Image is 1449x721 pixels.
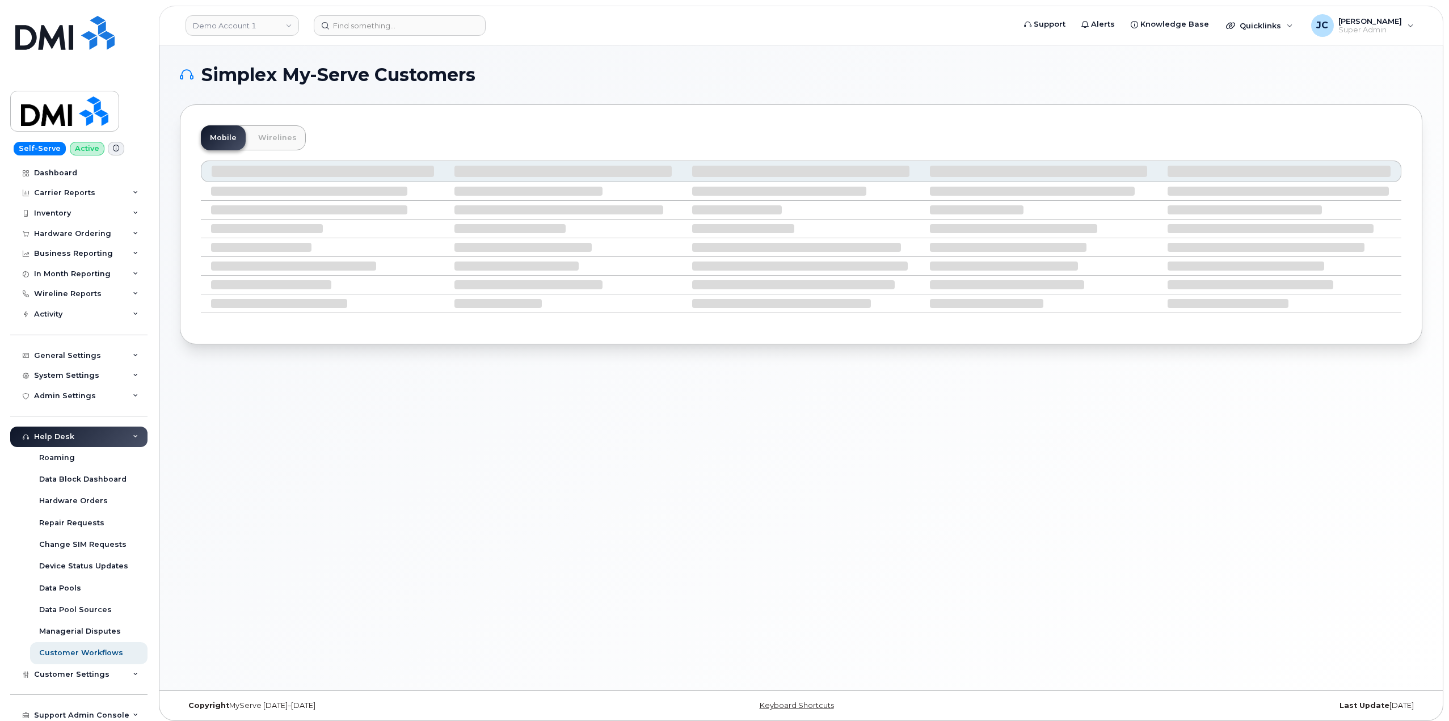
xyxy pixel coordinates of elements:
[201,66,475,83] span: Simplex My-Serve Customers
[760,701,834,710] a: Keyboard Shortcuts
[249,125,306,150] a: Wirelines
[188,701,229,710] strong: Copyright
[1340,701,1389,710] strong: Last Update
[1008,701,1422,710] div: [DATE]
[201,125,246,150] a: Mobile
[180,701,594,710] div: MyServe [DATE]–[DATE]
